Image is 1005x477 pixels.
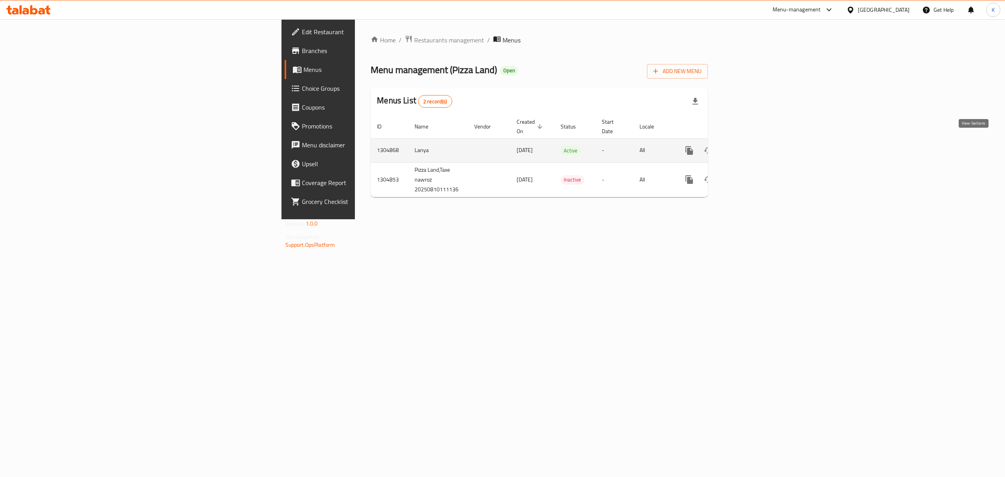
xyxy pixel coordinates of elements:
[992,6,995,14] span: K
[285,192,450,211] a: Grocery Checklist
[653,66,702,76] span: Add New Menu
[640,122,664,131] span: Locale
[285,117,450,136] a: Promotions
[285,136,450,154] a: Menu disclaimer
[285,60,450,79] a: Menus
[302,103,443,112] span: Coupons
[674,115,762,139] th: Actions
[377,122,392,131] span: ID
[285,41,450,60] a: Branches
[285,240,335,250] a: Support.OpsPlatform
[699,141,718,160] button: Change Status
[303,65,443,74] span: Menus
[285,232,322,242] span: Get support on:
[306,218,318,229] span: 1.0.0
[596,138,633,162] td: -
[474,122,501,131] span: Vendor
[415,122,439,131] span: Name
[414,35,484,45] span: Restaurants management
[680,141,699,160] button: more
[633,162,674,197] td: All
[561,122,586,131] span: Status
[487,35,490,45] li: /
[502,35,521,45] span: Menus
[302,121,443,131] span: Promotions
[596,162,633,197] td: -
[371,115,762,197] table: enhanced table
[302,159,443,169] span: Upsell
[699,170,718,189] button: Change Status
[285,79,450,98] a: Choice Groups
[285,154,450,173] a: Upsell
[773,5,821,15] div: Menu-management
[418,95,452,108] div: Total records count
[302,27,443,37] span: Edit Restaurant
[377,95,452,108] h2: Menus List
[858,6,910,14] div: [GEOGRAPHIC_DATA]
[285,218,305,229] span: Version:
[686,92,705,111] div: Export file
[285,22,450,41] a: Edit Restaurant
[302,84,443,93] span: Choice Groups
[302,197,443,206] span: Grocery Checklist
[302,46,443,55] span: Branches
[517,145,533,155] span: [DATE]
[647,64,708,79] button: Add New Menu
[500,66,518,75] div: Open
[517,174,533,185] span: [DATE]
[418,98,452,105] span: 2 record(s)
[517,117,545,136] span: Created On
[371,35,708,45] nav: breadcrumb
[285,98,450,117] a: Coupons
[302,178,443,187] span: Coverage Report
[561,146,581,155] span: Active
[561,175,584,185] div: Inactive
[561,175,584,184] span: Inactive
[285,173,450,192] a: Coverage Report
[302,140,443,150] span: Menu disclaimer
[500,67,518,74] span: Open
[633,138,674,162] td: All
[680,170,699,189] button: more
[602,117,624,136] span: Start Date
